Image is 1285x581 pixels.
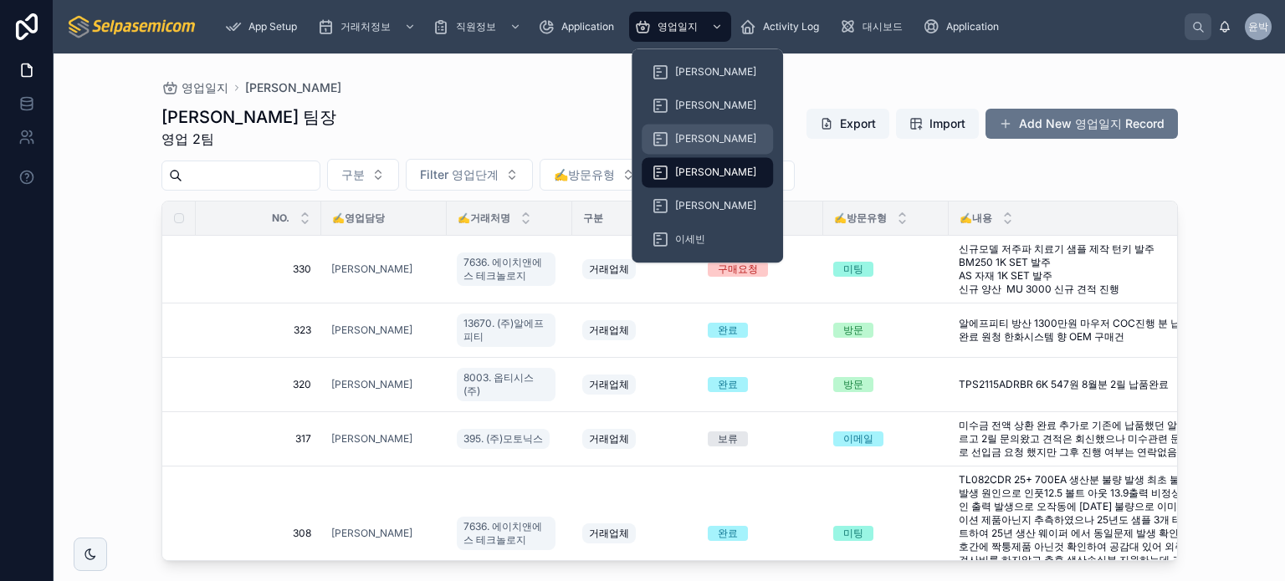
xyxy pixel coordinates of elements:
[629,12,731,42] a: 영업일지
[212,8,1185,45] div: scrollable content
[457,429,550,449] a: 395. (주)모토닉스
[457,368,555,401] a: 8003. 옵티시스(주)
[582,426,688,452] a: 거래업체
[718,377,738,392] div: 완료
[216,262,311,276] a: 330
[675,65,756,79] span: [PERSON_NAME]
[959,317,1193,344] span: 알에프피티 방산 1300만원 마우저 COC진행 분 납품완료 원청 한화시스템 향 OEM 구매건
[675,232,705,246] span: 이세빈
[216,378,311,391] a: 320
[245,79,341,96] span: [PERSON_NAME]
[216,324,311,337] a: 323
[331,432,437,446] a: [PERSON_NAME]
[959,378,1169,391] span: TPS2115ADRBR 6K 547원 8월분 2릴 납품완료
[248,20,297,33] span: App Setup
[718,431,738,446] div: 보류
[582,256,688,283] a: 거래업체
[708,323,813,338] a: 완료
[642,224,773,254] a: 이세빈
[331,324,412,337] a: [PERSON_NAME]
[718,526,738,541] div: 완료
[406,159,533,191] button: Select Button
[959,378,1193,391] a: TPS2115ADRBR 6K 547원 8월분 2릴 납품완료
[589,378,629,391] span: 거래업체
[463,371,549,398] span: 8003. 옵티시스(주)
[642,57,773,87] a: [PERSON_NAME]
[718,262,758,277] div: 구매요청
[959,242,1193,296] a: 신규모델 저주파 치료기 샘플 제작 턴키 발주 BM250 1K SET 발주 AS 자재 1K SET 발주 신규 양산 MU 3000 신규 견적 진행
[708,377,813,392] a: 완료
[216,527,311,540] a: 308
[763,20,819,33] span: Activity Log
[456,20,496,33] span: 직원정보
[834,12,914,42] a: 대시보드
[332,212,385,225] span: ✍️영업담당
[463,256,549,283] span: 7636. 에이치앤에스 테크놀로지
[589,324,629,337] span: 거래업체
[582,317,688,344] a: 거래업체
[331,378,437,391] a: [PERSON_NAME]
[67,13,198,40] img: App logo
[675,199,756,212] span: [PERSON_NAME]
[331,262,437,276] a: [PERSON_NAME]
[843,431,873,446] div: 이메일
[458,212,510,225] span: ✍️거래처명
[331,432,412,446] a: [PERSON_NAME]
[735,12,831,42] a: Activity Log
[457,249,562,289] a: 7636. 에이치앤에스 테크놀로지
[341,166,365,183] span: 구분
[457,364,562,405] a: 8003. 옵티시스(주)
[833,377,939,392] a: 방문
[327,159,399,191] button: Select Button
[708,262,813,277] a: 구매요청
[331,527,437,540] a: [PERSON_NAME]
[675,166,756,179] span: [PERSON_NAME]
[161,79,228,96] a: 영업일지
[420,166,499,183] span: Filter 영업단계
[582,371,688,398] a: 거래업체
[331,527,412,540] a: [PERSON_NAME]
[457,517,555,550] a: 7636. 에이치앤에스 테크놀로지
[457,310,562,350] a: 13670. (주)알에프피티
[457,313,555,347] a: 13670. (주)알에프피티
[675,132,756,145] span: [PERSON_NAME]
[986,109,1178,139] a: Add New 영업일지 Record
[833,526,939,541] a: 미팅
[896,109,979,139] button: Import
[554,166,615,183] span: ✍️방문유형
[216,432,311,446] span: 317
[331,378,412,391] a: [PERSON_NAME]
[161,105,336,129] h1: [PERSON_NAME] 팀장
[533,12,626,42] a: Application
[675,99,756,112] span: [PERSON_NAME]
[457,513,562,553] a: 7636. 에이치앤에스 테크놀로지
[457,426,562,452] a: 395. (주)모토닉스
[540,159,649,191] button: Select Button
[863,20,903,33] span: 대시보드
[959,419,1193,459] a: 미수금 전액 상환 완료 추가로 기존에 납품했던 알레르고 2릴 문의왔고 견적은 회신했으나 미수관련 문제로 선입금 요청 했지만 그후 진행 여부는 연락없음
[589,262,629,276] span: 거래업체
[331,324,437,337] a: [PERSON_NAME]
[427,12,530,42] a: 직원정보
[582,520,688,547] a: 거래업체
[833,262,939,277] a: 미팅
[312,12,424,42] a: 거래처정보
[463,432,543,446] span: 395. (주)모토닉스
[182,79,228,96] span: 영업일지
[833,431,939,446] a: 이메일
[960,212,992,225] span: ✍️내용
[331,262,412,276] span: [PERSON_NAME]
[161,129,336,149] span: 영업 2팀
[589,527,629,540] span: 거래업체
[718,323,738,338] div: 완료
[463,520,549,547] span: 7636. 에이치앤에스 테크놀로지
[642,124,773,154] a: [PERSON_NAME]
